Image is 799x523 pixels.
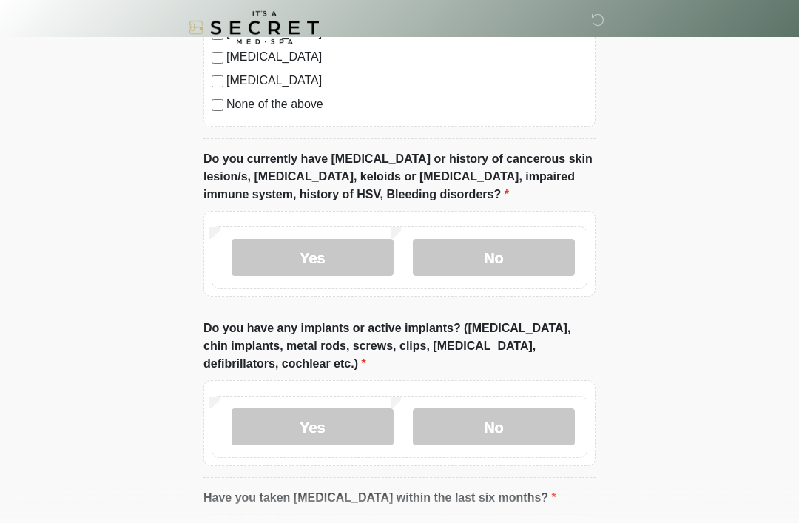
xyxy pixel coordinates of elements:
img: It's A Secret Med Spa Logo [189,11,319,44]
input: [MEDICAL_DATA] [212,53,223,64]
label: None of the above [226,96,587,114]
label: Yes [232,240,394,277]
input: None of the above [212,100,223,112]
label: Yes [232,409,394,446]
label: Do you have any implants or active implants? ([MEDICAL_DATA], chin implants, metal rods, screws, ... [203,320,596,374]
label: No [413,409,575,446]
label: No [413,240,575,277]
label: [MEDICAL_DATA] [226,72,587,90]
input: [MEDICAL_DATA] [212,76,223,88]
label: [MEDICAL_DATA] [226,49,587,67]
label: Do you currently have [MEDICAL_DATA] or history of cancerous skin lesion/s, [MEDICAL_DATA], keloi... [203,151,596,204]
label: Have you taken [MEDICAL_DATA] within the last six months? [203,490,556,507]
